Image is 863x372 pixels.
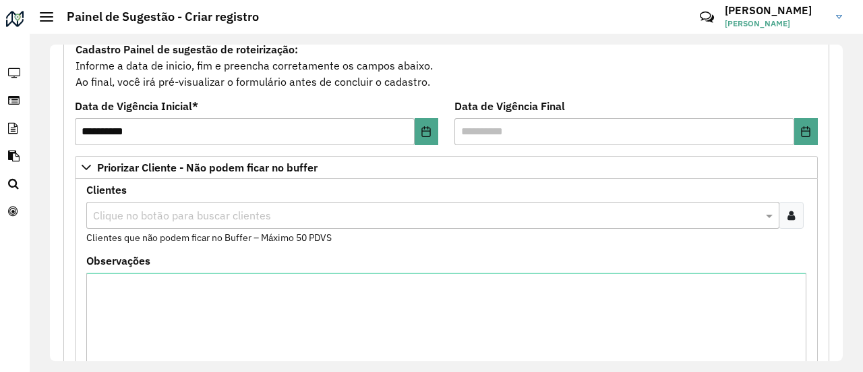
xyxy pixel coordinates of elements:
[75,41,818,90] div: Informe a data de inicio, fim e preencha corretamente os campos abaixo. Ao final, você irá pré-vi...
[86,253,150,269] label: Observações
[454,98,565,114] label: Data de Vigência Final
[75,156,818,179] a: Priorizar Cliente - Não podem ficar no buffer
[692,3,721,32] a: Contato Rápido
[75,98,198,114] label: Data de Vigência Inicial
[86,182,127,198] label: Clientes
[415,118,438,145] button: Choose Date
[725,4,826,17] h3: [PERSON_NAME]
[97,162,318,173] span: Priorizar Cliente - Não podem ficar no buffer
[725,18,826,30] span: [PERSON_NAME]
[76,43,298,56] strong: Cadastro Painel de sugestão de roteirização:
[86,232,332,244] small: Clientes que não podem ficar no Buffer – Máximo 50 PDVS
[53,9,259,24] h2: Painel de Sugestão - Criar registro
[794,118,818,145] button: Choose Date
